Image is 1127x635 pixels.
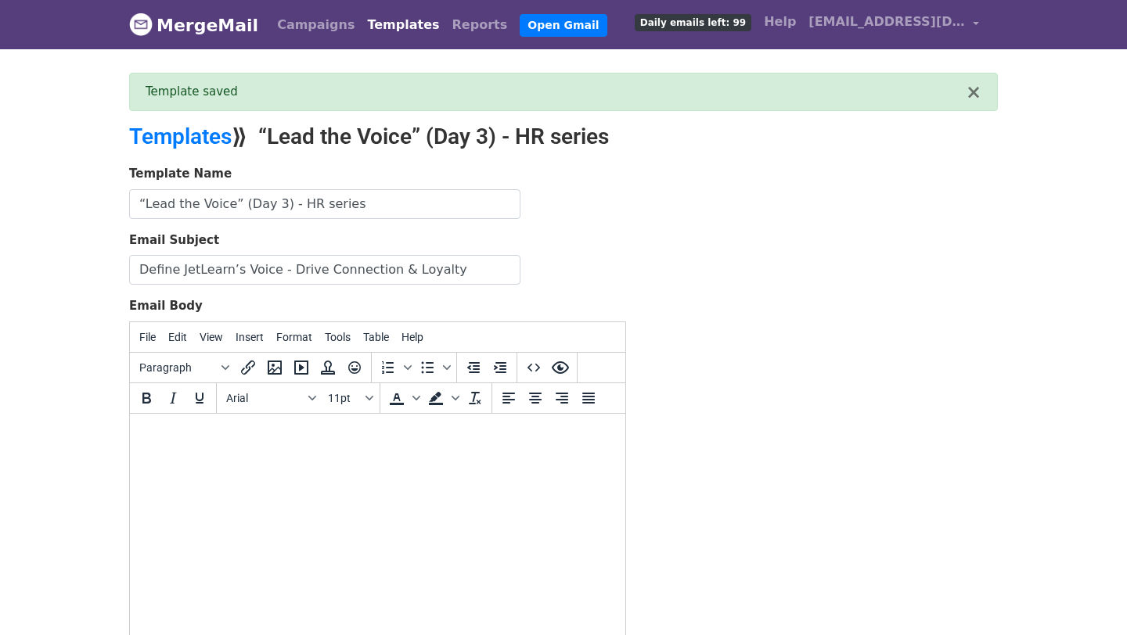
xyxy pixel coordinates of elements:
[160,385,186,411] button: Italic
[341,354,368,381] button: Emoticons
[322,385,376,411] button: Font sizes
[520,354,547,381] button: Source code
[139,361,216,374] span: Paragraph
[226,392,303,404] span: Arial
[1049,560,1127,635] iframe: Chat Widget
[139,331,156,343] span: File
[446,9,514,41] a: Reports
[808,13,965,31] span: [EMAIL_ADDRESS][DOMAIN_NAME]
[220,385,322,411] button: Fonts
[129,297,203,315] label: Email Body
[186,385,213,411] button: Underline
[129,9,258,41] a: MergeMail
[146,83,966,101] div: Template saved
[261,354,288,381] button: Insert/edit image
[168,331,187,343] span: Edit
[635,14,751,31] span: Daily emails left: 99
[802,6,985,43] a: [EMAIL_ADDRESS][DOMAIN_NAME]
[328,392,362,404] span: 11pt
[271,9,361,41] a: Campaigns
[363,331,389,343] span: Table
[133,354,235,381] button: Blocks
[758,6,802,38] a: Help
[129,13,153,36] img: MergeMail logo
[375,354,414,381] div: Numbered list
[361,9,445,41] a: Templates
[575,385,602,411] button: Justify
[383,385,423,411] div: Text color
[628,6,758,38] a: Daily emails left: 99
[401,331,423,343] span: Help
[966,83,981,102] button: ×
[235,354,261,381] button: Insert/edit link
[549,385,575,411] button: Align right
[236,331,264,343] span: Insert
[423,385,462,411] div: Background color
[276,331,312,343] span: Format
[288,354,315,381] button: Insert/edit media
[547,354,574,381] button: Preview
[200,331,223,343] span: View
[133,385,160,411] button: Bold
[129,124,232,149] a: Templates
[462,385,488,411] button: Clear formatting
[129,124,700,150] h2: ⟫ “Lead the Voice” (Day 3) - HR series
[520,14,607,37] a: Open Gmail
[315,354,341,381] button: Insert template
[129,231,219,249] label: Email Subject
[325,331,351,343] span: Tools
[129,165,232,183] label: Template Name
[495,385,522,411] button: Align left
[460,354,487,381] button: Decrease indent
[414,354,453,381] div: Bullet list
[522,385,549,411] button: Align center
[487,354,513,381] button: Increase indent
